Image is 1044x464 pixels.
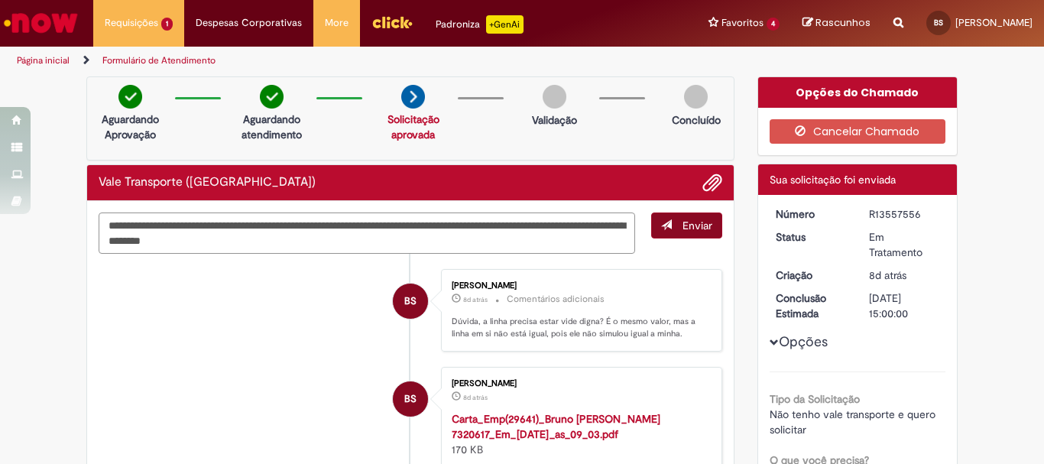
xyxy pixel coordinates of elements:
[770,407,939,436] span: Não tenho vale transporte e quero solicitar
[486,15,524,34] p: +GenAi
[387,112,439,141] a: Solicitação aprovada
[702,173,722,193] button: Adicionar anexos
[770,392,860,406] b: Tipo da Solicitação
[682,219,712,232] span: Enviar
[532,112,577,128] p: Validação
[767,18,780,31] span: 4
[452,316,706,339] p: Dúvida, a linha precisa estar vide digna? É o mesmo valor, mas a linha em si não está igual, pois...
[436,15,524,34] div: Padroniza
[684,85,708,109] img: img-circle-grey.png
[99,176,316,190] h2: Vale Transporte (VT) Histórico de tíquete
[105,15,158,31] span: Requisições
[672,112,721,128] p: Concluído
[452,412,660,441] a: Carta_Emp(29641)_Bruno [PERSON_NAME] 7320617_Em_[DATE]_as_09_03.pdf
[770,119,946,144] button: Cancelar Chamado
[393,284,428,319] div: Bruno Henrique Dos Santos Luz Santos
[463,295,488,304] time: 23/09/2025 09:07:34
[260,85,284,109] img: check-circle-green.png
[802,16,871,31] a: Rascunhos
[869,290,940,321] div: [DATE] 15:00:00
[463,393,488,402] time: 23/09/2025 09:05:52
[2,8,80,38] img: ServiceNow
[764,229,858,245] dt: Status
[17,54,70,67] a: Página inicial
[401,85,425,109] img: arrow-next.png
[543,85,566,109] img: img-circle-grey.png
[93,112,167,142] p: Aguardando Aprovação
[371,11,413,34] img: click_logo_yellow_360x200.png
[102,54,216,67] a: Formulário de Atendimento
[452,379,706,388] div: [PERSON_NAME]
[404,283,417,320] span: BS
[507,293,605,306] small: Comentários adicionais
[955,16,1033,29] span: [PERSON_NAME]
[934,18,943,28] span: BS
[118,85,142,109] img: check-circle-green.png
[651,213,722,238] button: Enviar
[758,77,958,108] div: Opções do Chamado
[11,47,685,75] ul: Trilhas de página
[764,290,858,321] dt: Conclusão Estimada
[196,15,302,31] span: Despesas Corporativas
[815,15,871,30] span: Rascunhos
[161,18,173,31] span: 1
[463,295,488,304] span: 8d atrás
[404,381,417,417] span: BS
[770,173,896,187] span: Sua solicitação foi enviada
[764,206,858,222] dt: Número
[869,268,906,282] time: 23/09/2025 08:59:54
[869,268,906,282] span: 8d atrás
[452,281,706,290] div: [PERSON_NAME]
[463,393,488,402] span: 8d atrás
[869,268,940,283] div: 23/09/2025 08:59:54
[764,268,858,283] dt: Criação
[452,411,706,457] div: 170 KB
[393,381,428,417] div: Bruno Henrique Dos Santos Luz Santos
[869,229,940,260] div: Em Tratamento
[99,213,635,254] textarea: Digite sua mensagem aqui...
[869,206,940,222] div: R13557556
[721,15,764,31] span: Favoritos
[235,112,309,142] p: Aguardando atendimento
[325,15,349,31] span: More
